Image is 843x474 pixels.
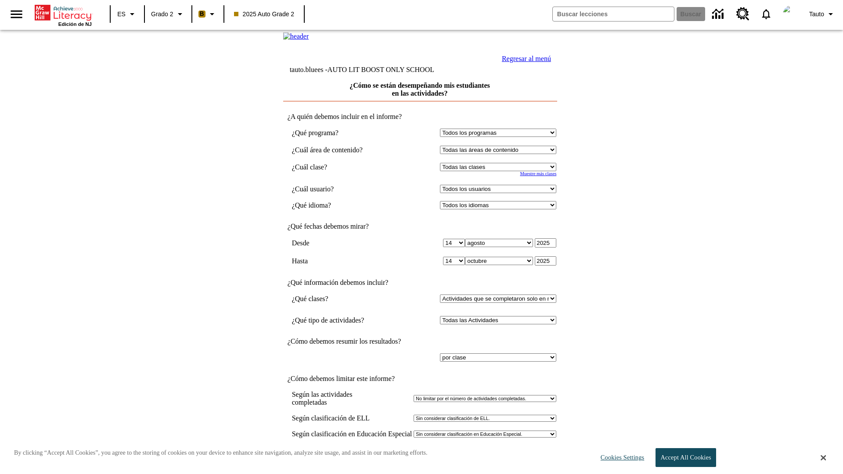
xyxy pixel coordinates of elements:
[283,279,557,287] td: ¿Qué información debemos incluir?
[292,391,412,406] td: Según las actividades completadas
[14,449,428,457] p: By clicking “Accept All Cookies”, you agree to the storing of cookies on your device to enhance s...
[113,6,141,22] button: Lenguaje: ES, Selecciona un idioma
[755,3,778,25] a: Notificaciones
[292,256,391,266] td: Hasta
[783,5,800,23] img: avatar image
[283,32,309,40] img: header
[283,338,557,345] td: ¿Cómo debemos resumir los resultados?
[4,1,29,27] button: Abrir el menú lateral
[151,10,173,19] span: Grado 2
[707,2,731,26] a: Centro de información
[520,171,556,176] a: Muestre más clases
[731,2,755,26] a: Centro de recursos, Se abrirá en una pestaña nueva.
[656,448,716,467] button: Accept All Cookies
[809,10,824,19] span: Tauto
[292,294,391,303] td: ¿Qué clases?
[292,238,391,248] td: Desde
[778,3,806,25] button: Escoja un nuevo avatar
[283,223,557,230] td: ¿Qué fechas debemos mirar?
[283,113,557,121] td: ¿A quién debemos incluir en el informe?
[292,430,412,438] td: Según clasificación en Educación Especial
[292,201,391,209] td: ¿Qué idioma?
[117,10,126,19] span: ES
[292,185,391,193] td: ¿Cuál usuario?
[292,146,363,154] nobr: ¿Cuál área de contenido?
[200,8,204,19] span: B
[283,375,557,383] td: ¿Cómo debemos limitar este informe?
[292,129,391,137] td: ¿Qué programa?
[806,6,839,22] button: Perfil/Configuración
[292,163,391,171] td: ¿Cuál clase?
[502,55,551,62] a: Regresar al menú
[349,82,490,97] a: ¿Cómo se están desempeñando mis estudiantes en las actividades?
[593,449,648,467] button: Cookies Settings
[290,66,450,74] td: tauto.bluees -
[292,414,412,422] td: Según clasificación de ELL
[328,66,434,73] nobr: AUTO LIT BOOST ONLY SCHOOL
[821,454,826,462] button: Close
[553,7,674,21] input: Buscar campo
[35,3,92,27] div: Portada
[292,316,391,324] td: ¿Qué tipo de actividades?
[148,6,189,22] button: Grado: Grado 2, Elige un grado
[195,6,221,22] button: Boost El color de la clase es anaranjado claro. Cambiar el color de la clase.
[234,10,295,19] span: 2025 Auto Grade 2
[58,22,92,27] span: Edición de NJ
